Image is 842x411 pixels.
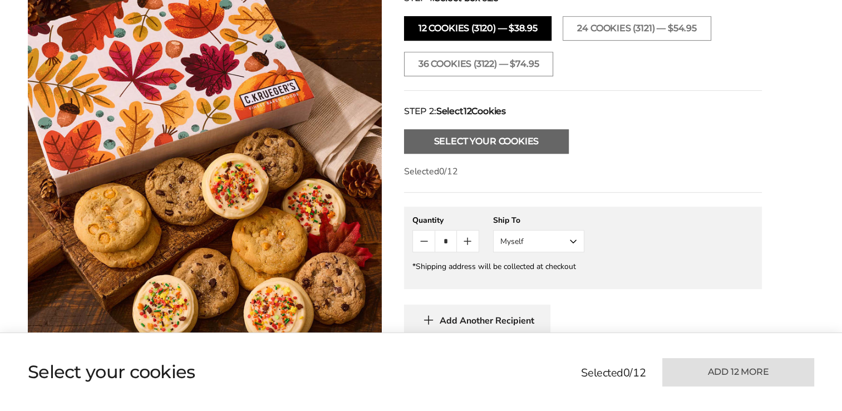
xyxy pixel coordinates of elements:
span: 12 [464,106,472,116]
div: STEP 2: [404,105,762,118]
div: *Shipping address will be collected at checkout [412,261,754,272]
button: 36 COOKIES (3122) — $74.95 [404,52,553,76]
span: 0 [623,365,630,380]
iframe: Sign Up via Text for Offers [9,369,115,402]
gfm-form: New recipient [404,207,762,289]
button: Add 12 more [662,358,814,386]
span: 12 [447,165,458,178]
button: Count plus [457,231,479,252]
p: Selected / [404,165,762,178]
button: Count minus [413,231,435,252]
div: Ship To [493,215,584,226]
span: Add Another Recipient [440,315,534,326]
button: Myself [493,230,584,252]
button: Select Your Cookies [404,129,569,154]
span: 12 [633,365,646,380]
button: 24 COOKIES (3121) — $54.95 [563,16,711,41]
div: Quantity [412,215,479,226]
input: Quantity [435,231,456,252]
button: Add Another Recipient [404,305,550,335]
p: Selected / [581,365,646,381]
strong: Select Cookies [436,105,506,118]
span: 0 [439,165,444,178]
button: 12 COOKIES (3120) — $38.95 [404,16,552,41]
